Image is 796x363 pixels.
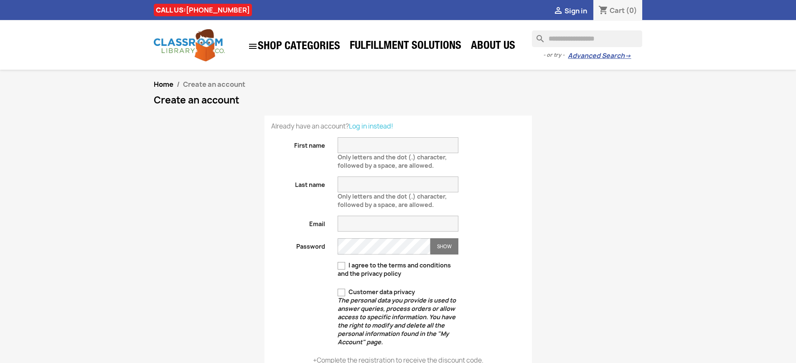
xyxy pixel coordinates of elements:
a: Advanced Search→ [568,52,631,60]
span: Sign in [565,6,587,15]
label: Email [265,216,332,228]
label: Customer data privacy [338,288,458,346]
button: Show [430,238,458,255]
a: [PHONE_NUMBER] [186,5,250,15]
span: → [625,52,631,60]
label: Password [265,238,332,251]
i: shopping_cart [598,6,608,16]
span: (0) [626,6,637,15]
span: Create an account [183,80,245,89]
a:  Sign in [553,6,587,15]
i:  [553,6,563,16]
a: Log in instead! [349,122,393,131]
span: - or try - [543,51,568,59]
a: Home [154,80,173,89]
a: SHOP CATEGORIES [244,37,344,55]
i: search [532,30,542,40]
a: About Us [467,38,519,55]
p: Already have an account? [271,122,525,131]
span: Only letters and the dot (.) character, followed by a space, are allowed. [338,189,447,209]
input: Password input [338,238,430,255]
span: Cart [610,6,625,15]
img: Classroom Library Company [154,29,225,61]
i:  [248,41,258,51]
h1: Create an account [154,95,643,105]
em: The personal data you provide is used to answer queries, process orders or allow access to specif... [338,296,456,346]
label: First name [265,137,332,150]
input: Search [532,30,642,47]
a: Fulfillment Solutions [346,38,465,55]
span: Only letters and the dot (.) character, followed by a space, are allowed. [338,150,447,169]
label: I agree to the terms and conditions and the privacy policy [338,261,458,278]
label: Last name [265,176,332,189]
div: CALL US: [154,4,252,16]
